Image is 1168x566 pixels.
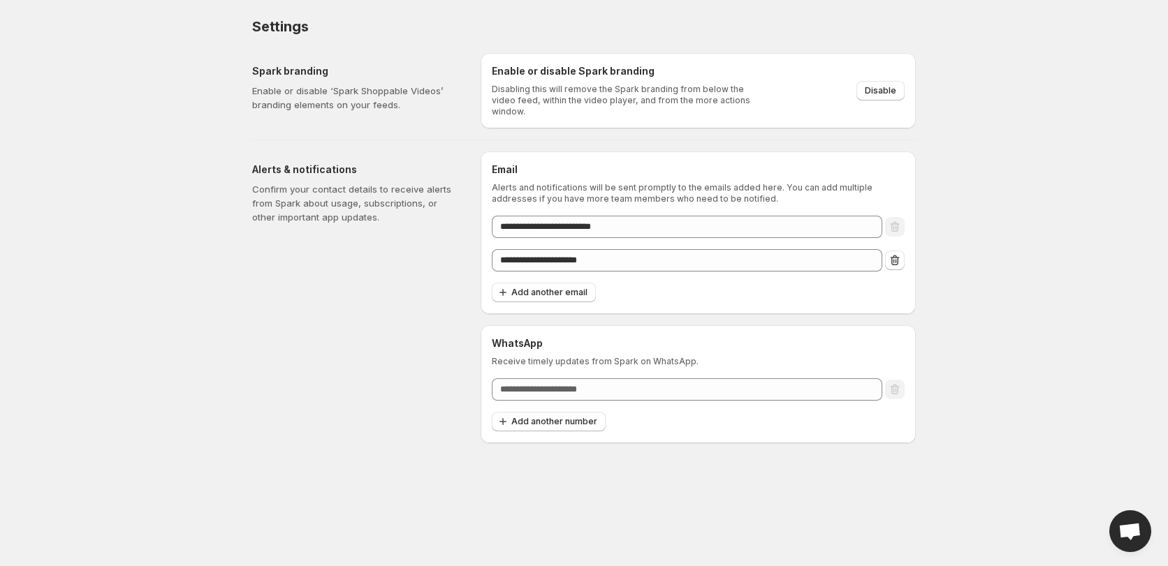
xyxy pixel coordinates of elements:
button: Add another email [492,283,596,302]
h6: Enable or disable Spark branding [492,64,759,78]
button: Remove email [885,251,905,270]
p: Alerts and notifications will be sent promptly to the emails added here. You can add multiple add... [492,182,905,204]
button: Add another number [492,412,606,431]
h5: Alerts & notifications [252,163,458,177]
p: Confirm your contact details to receive alerts from Spark about usage, subscriptions, or other im... [252,182,458,224]
span: Settings [252,18,308,35]
span: Add another number [511,416,597,427]
p: Enable or disable ‘Spark Shoppable Videos’ branding elements on your feeds. [252,84,458,112]
span: Add another email [511,287,587,298]
h5: Spark branding [252,64,458,78]
p: Disabling this will remove the Spark branding from below the video feed, within the video player,... [492,84,759,117]
span: Disable [865,85,896,96]
button: Disable [856,81,905,100]
p: Receive timely updates from Spark on WhatsApp. [492,356,905,367]
a: Open chat [1109,510,1151,552]
h6: Email [492,163,905,177]
h6: WhatsApp [492,336,905,350]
